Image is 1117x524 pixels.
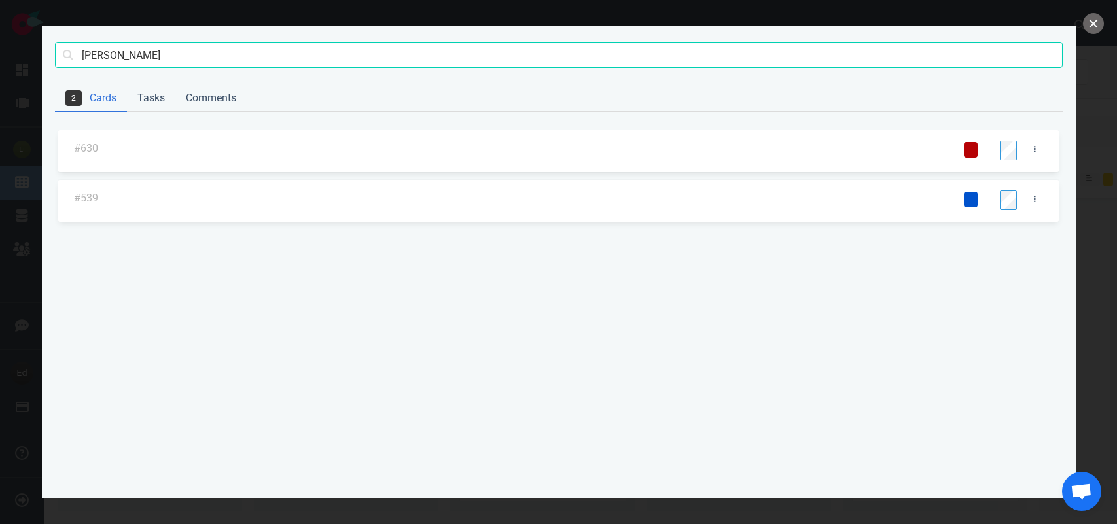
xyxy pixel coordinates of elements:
[55,42,1063,68] input: Search cards, tasks, or comments with text or ids
[65,90,82,106] span: 2
[127,85,175,112] a: Tasks
[74,142,98,154] a: #630
[74,192,98,204] a: #539
[1083,13,1104,34] button: close
[1062,472,1101,511] div: Aprire la chat
[175,85,247,112] a: Comments
[55,85,127,112] a: Cards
